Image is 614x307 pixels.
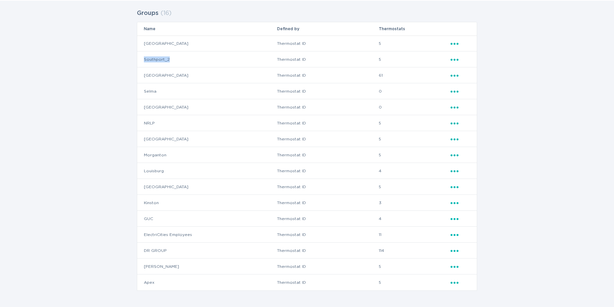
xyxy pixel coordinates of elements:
[277,67,379,83] td: Thermostat ID
[137,7,158,19] h2: Groups
[137,163,477,179] tr: 3c20e31f93374a37ac4ad10052ca1901
[451,104,470,111] div: Popover menu
[137,67,277,83] td: [GEOGRAPHIC_DATA]
[137,51,477,67] tr: 974dc10afc11494283120ad0b736900f
[378,147,450,163] td: 5
[137,99,277,115] td: [GEOGRAPHIC_DATA]
[277,163,379,179] td: Thermostat ID
[378,115,450,131] td: 5
[277,195,379,211] td: Thermostat ID
[451,119,470,127] div: Popover menu
[137,51,277,67] td: Southport_2
[137,259,477,274] tr: 54933a0915304486831607b0fdecbcb8
[160,10,171,16] span: ( 16 )
[137,227,477,243] tr: 16eace10cdbb1ccc64c19fcd35a5032d75289f50
[378,259,450,274] td: 5
[137,274,277,290] td: Apex
[277,115,379,131] td: Thermostat ID
[451,72,470,79] div: Popover menu
[137,22,477,36] tr: Table Headers
[277,99,379,115] td: Thermostat ID
[137,211,477,227] tr: 7d73a7bd7da253755f2ecb1816b990fbb21512ca
[451,247,470,254] div: Popover menu
[137,227,277,243] td: ElectriCities Employees
[137,179,277,195] td: [GEOGRAPHIC_DATA]
[451,215,470,222] div: Popover menu
[451,88,470,95] div: Popover menu
[277,22,379,36] th: Defined by
[277,243,379,259] td: Thermostat ID
[378,36,450,51] td: 5
[277,179,379,195] td: Thermostat ID
[137,147,477,163] tr: 71188197effcc8666e1dd91a7be95a971c2ce417
[277,147,379,163] td: Thermostat ID
[451,40,470,47] div: Popover menu
[277,36,379,51] td: Thermostat ID
[378,227,450,243] td: 11
[137,274,477,290] tr: d3e76da716d381a0aae50109be55ea6f5a675692
[451,183,470,191] div: Popover menu
[137,36,477,51] tr: f30f32908bf688190dcfa112c2f58f4eaa8b2606
[137,83,277,99] td: Selma
[137,115,277,131] td: NRLP
[378,274,450,290] td: 5
[378,51,450,67] td: 5
[277,259,379,274] td: Thermostat ID
[277,227,379,243] td: Thermostat ID
[378,22,450,36] th: Thermostats
[137,36,277,51] td: [GEOGRAPHIC_DATA]
[137,99,477,115] tr: 7b67ef824a834f68b8346e05fa85eeda
[451,263,470,270] div: Popover menu
[277,131,379,147] td: Thermostat ID
[137,243,277,259] td: DR GROUP
[451,151,470,159] div: Popover menu
[137,67,477,83] tr: 0c4d9fde9f2ca27714c015201c8d7640da76982c
[277,211,379,227] td: Thermostat ID
[451,199,470,206] div: Popover menu
[137,211,277,227] td: GUC
[451,56,470,63] div: Popover menu
[378,131,450,147] td: 5
[378,195,450,211] td: 3
[451,135,470,143] div: Popover menu
[378,67,450,83] td: 61
[137,163,277,179] td: Louisburg
[378,99,450,115] td: 0
[378,179,450,195] td: 5
[137,115,477,131] tr: e7d17fc8de2c1a556e23a9c1119740456103259c
[137,131,477,147] tr: a0a601fc972a70b189282c2ee5d488538d58cb35
[137,259,277,274] td: [PERSON_NAME]
[137,195,477,211] tr: cffde3d04a9343c2b5cb2762b677a8dc
[137,22,277,36] th: Name
[451,279,470,286] div: Popover menu
[378,83,450,99] td: 0
[277,51,379,67] td: Thermostat ID
[137,83,477,99] tr: c62e6bdfb7c241c3b4ac8609c50d5895
[451,167,470,175] div: Popover menu
[137,179,477,195] tr: 0b5d06160b99723ea0911c3aedebe43c9c6cdfb9
[137,243,477,259] tr: 3d4c1376336f48678d79bb793ec6c5f7
[451,231,470,238] div: Popover menu
[277,274,379,290] td: Thermostat ID
[378,211,450,227] td: 4
[137,195,277,211] td: Kinston
[137,131,277,147] td: [GEOGRAPHIC_DATA]
[378,163,450,179] td: 4
[137,147,277,163] td: Morganton
[277,83,379,99] td: Thermostat ID
[378,243,450,259] td: 114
